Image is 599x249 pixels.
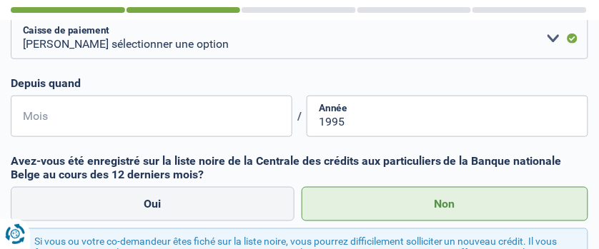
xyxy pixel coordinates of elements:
[11,96,292,137] input: MM
[302,187,589,221] label: Non
[11,187,294,221] label: Oui
[11,76,588,90] label: Depuis quand
[11,154,588,181] label: Avez-vous été enregistré sur la liste noire de la Centrale des crédits aux particuliers de la Ban...
[11,7,125,13] div: 1
[307,96,588,137] input: AAAA
[242,7,356,13] div: 3
[472,7,587,13] div: 5
[292,109,307,123] span: /
[127,7,241,13] div: 2
[357,7,472,13] div: 4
